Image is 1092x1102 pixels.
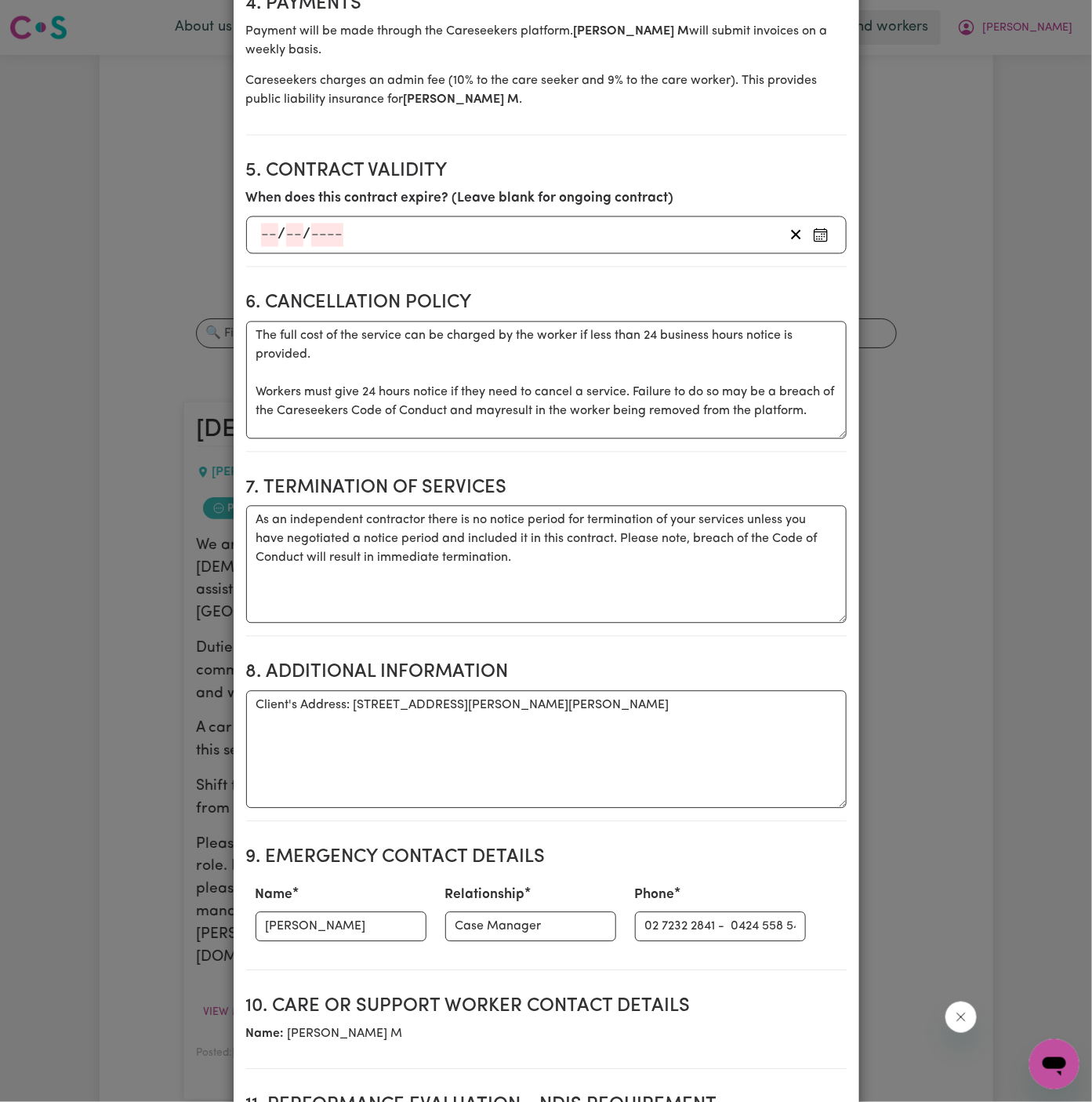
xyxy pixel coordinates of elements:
input: e.g. Amber Smith [256,912,426,942]
button: Enter an expiry date for this contract (optional) [808,224,833,247]
h2: 7. Termination of Services [246,478,847,500]
input: e.g. Daughter [445,912,616,942]
b: [PERSON_NAME] M [574,25,690,38]
input: -- [286,224,303,247]
span: / [278,227,286,244]
h2: 10. Care or support worker contact details [246,996,847,1019]
h2: 8. Additional Information [246,662,847,685]
span: Need any help? [9,11,95,24]
p: [PERSON_NAME] M [246,1025,847,1044]
button: Remove contract expiry date [784,224,808,247]
h2: 6. Cancellation Policy [246,293,847,315]
textarea: As an independent contractor there is no notice period for termination of your services unless yo... [246,506,847,624]
textarea: Client's Address: [STREET_ADDRESS][PERSON_NAME][PERSON_NAME] [246,691,847,809]
label: Name [256,886,293,906]
span: / [303,227,311,244]
label: Relationship [445,886,525,906]
b: [PERSON_NAME] M [404,94,520,107]
input: -- [261,224,278,247]
input: ---- [311,224,343,247]
h2: 5. Contract Validity [246,161,847,184]
p: Payment will be made through the Careseekers platform. will submit invoices on a weekly basis. [246,22,847,60]
p: Careseekers charges an admin fee ( 10 % to the care seeker and 9% to the care worker). This provi... [246,72,847,110]
textarea: The full cost of the service can be charged by the worker if less than 24 business hours notice i... [246,322,847,439]
label: Phone [635,886,675,906]
iframe: Close message [945,1002,977,1033]
label: When does this contract expire? (Leave blank for ongoing contract) [246,189,674,209]
h2: 9. Emergency Contact Details [246,847,847,870]
iframe: Button to launch messaging window [1029,1039,1079,1089]
b: Name: [246,1028,285,1041]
